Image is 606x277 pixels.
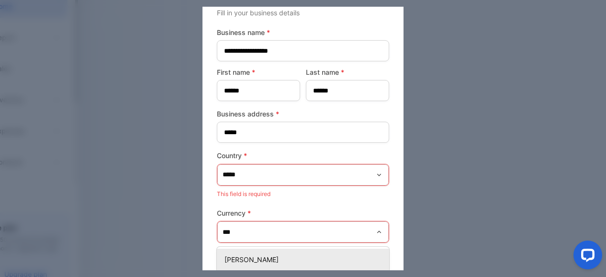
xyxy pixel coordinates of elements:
label: Business address [217,109,389,119]
label: Business name [217,27,389,37]
label: Country [217,150,389,161]
label: First name [217,67,300,77]
label: Currency [217,208,389,218]
label: Last name [306,67,389,77]
p: Fill in your business details [217,8,389,18]
iframe: LiveChat chat widget [566,237,606,277]
p: This field is required [217,245,389,257]
p: This field is required [217,188,389,200]
p: [PERSON_NAME] [224,254,385,265]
